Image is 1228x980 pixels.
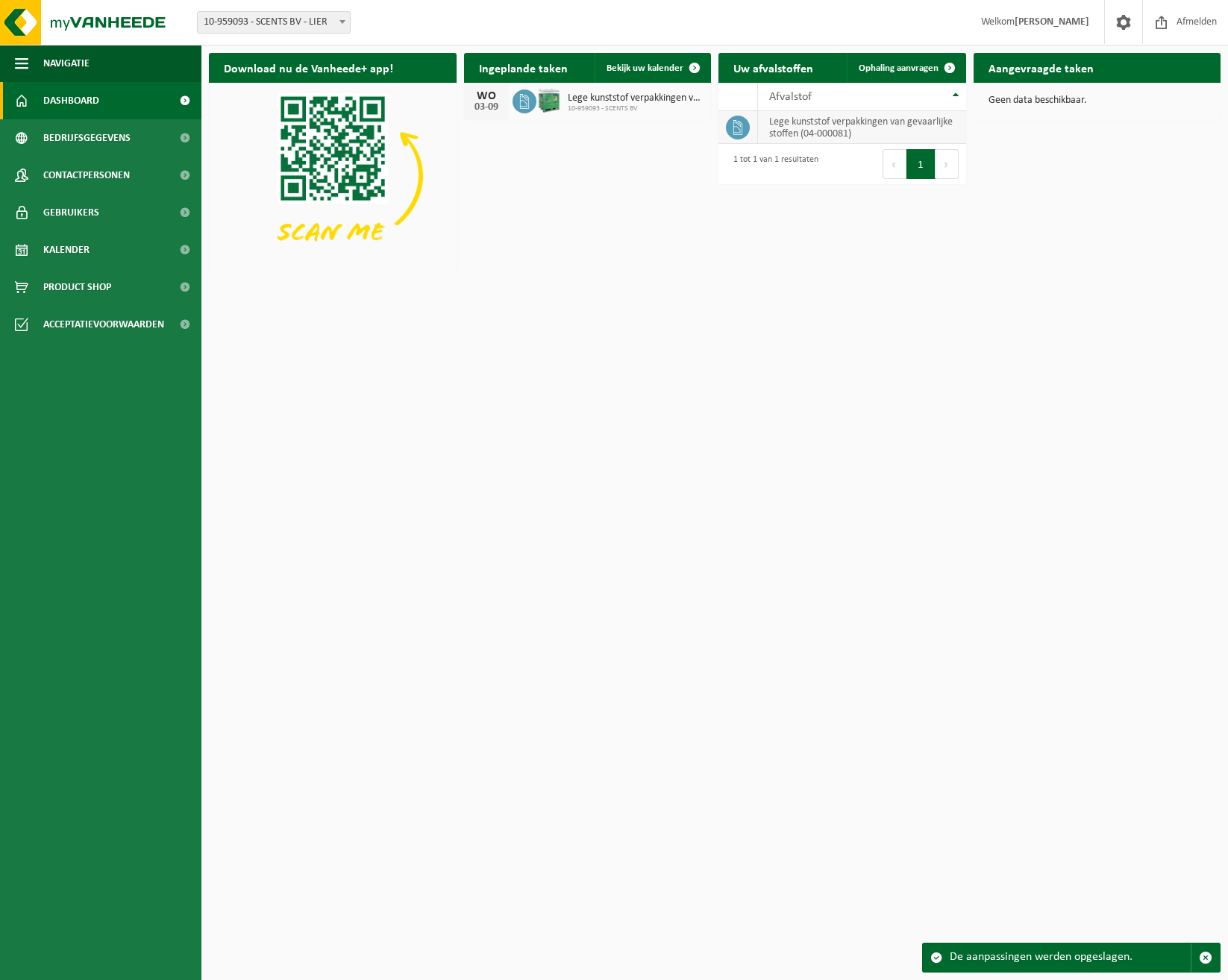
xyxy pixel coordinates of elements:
strong: [PERSON_NAME] [1015,16,1089,28]
span: Ophaling aanvragen [859,63,939,73]
span: Acceptatievoorwaarden [43,306,164,343]
span: Bedrijfsgegevens [43,119,131,157]
td: lege kunststof verpakkingen van gevaarlijke stoffen (04-000081) [758,111,966,144]
span: 10-959093 - SCENTS BV - LIER [197,11,351,34]
div: De aanpassingen werden opgeslagen. [950,943,1191,972]
span: Kalender [43,231,90,268]
span: Navigatie [43,45,90,82]
div: 1 tot 1 van 1 resultaten [726,148,818,180]
h2: Download nu de Vanheede+ app! [209,53,408,82]
span: 10-959093 - SCENTS BV [568,104,704,113]
span: Lege kunststof verpakkingen van gevaarlijke stoffen [568,92,704,104]
h2: Uw afvalstoffen [718,53,828,82]
span: Bekijk uw kalender [607,63,683,73]
p: Geen data beschikbaar. [989,95,1206,106]
span: Gebruikers [43,194,99,231]
span: Dashboard [43,82,99,119]
h2: Aangevraagde taken [974,53,1109,82]
a: Bekijk uw kalender [595,53,709,83]
button: Previous [883,149,906,179]
h2: Ingeplande taken [464,53,583,82]
div: 03-09 [472,102,501,113]
button: 1 [906,149,936,179]
span: Contactpersonen [43,157,130,194]
div: WO [472,90,501,102]
img: Download de VHEPlus App [209,83,457,268]
img: PB-HB-1400-HPE-GN-11 [536,87,562,114]
button: Next [936,149,959,179]
span: Product Shop [43,268,111,306]
span: Afvalstof [769,91,812,103]
a: Ophaling aanvragen [847,53,965,83]
span: 10-959093 - SCENTS BV - LIER [198,12,350,33]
